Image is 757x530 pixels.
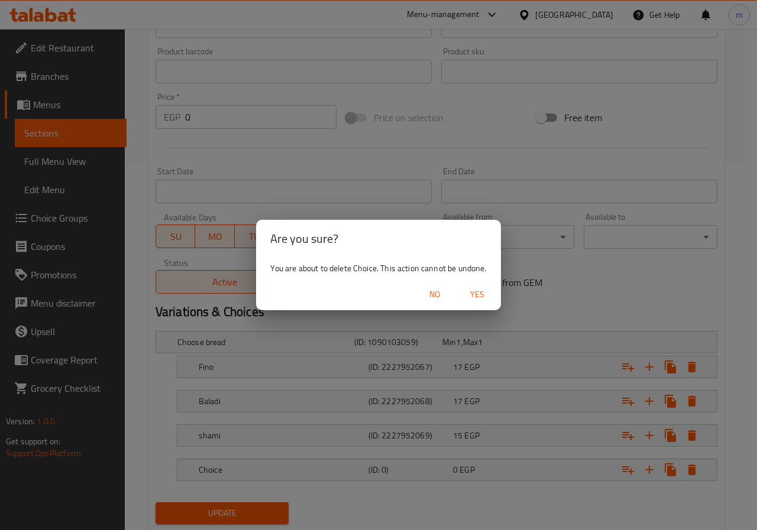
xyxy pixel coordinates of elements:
div: You are about to delete Choice. This action cannot be undone. [256,258,500,279]
span: Yes [463,287,491,302]
button: Yes [458,284,496,305]
button: No [416,284,454,305]
h2: Are you sure? [270,229,486,248]
span: No [420,287,449,302]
